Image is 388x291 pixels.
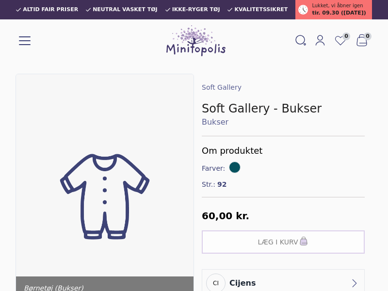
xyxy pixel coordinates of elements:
[93,7,158,13] span: Neutral vasket tøj
[351,32,372,50] button: 0
[23,7,78,13] span: Altid fair priser
[330,32,351,50] a: 0
[202,144,365,158] h5: Om produktet
[202,163,227,173] span: Farver:
[310,32,330,49] a: Mit Minitopolis login
[166,25,226,56] img: Minitopolis logo
[202,210,249,222] span: 60,00 kr.
[202,116,365,128] a: Bukser
[312,2,363,9] span: Lukket, vi åbner igen
[202,101,365,116] h1: Soft Gallery - Bukser
[217,179,226,189] span: 92
[312,9,366,17] span: tir. 09.30 ([DATE])
[234,7,288,13] span: Kvalitetssikret
[202,83,242,91] a: Soft Gallery
[202,230,365,254] button: Læg i kurv
[229,277,256,289] div: cijens
[342,32,350,40] span: 0
[364,32,372,40] span: 0
[202,179,215,189] span: Str.:
[172,7,220,13] span: Ikke-ryger tøj
[258,237,298,247] span: Læg i kurv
